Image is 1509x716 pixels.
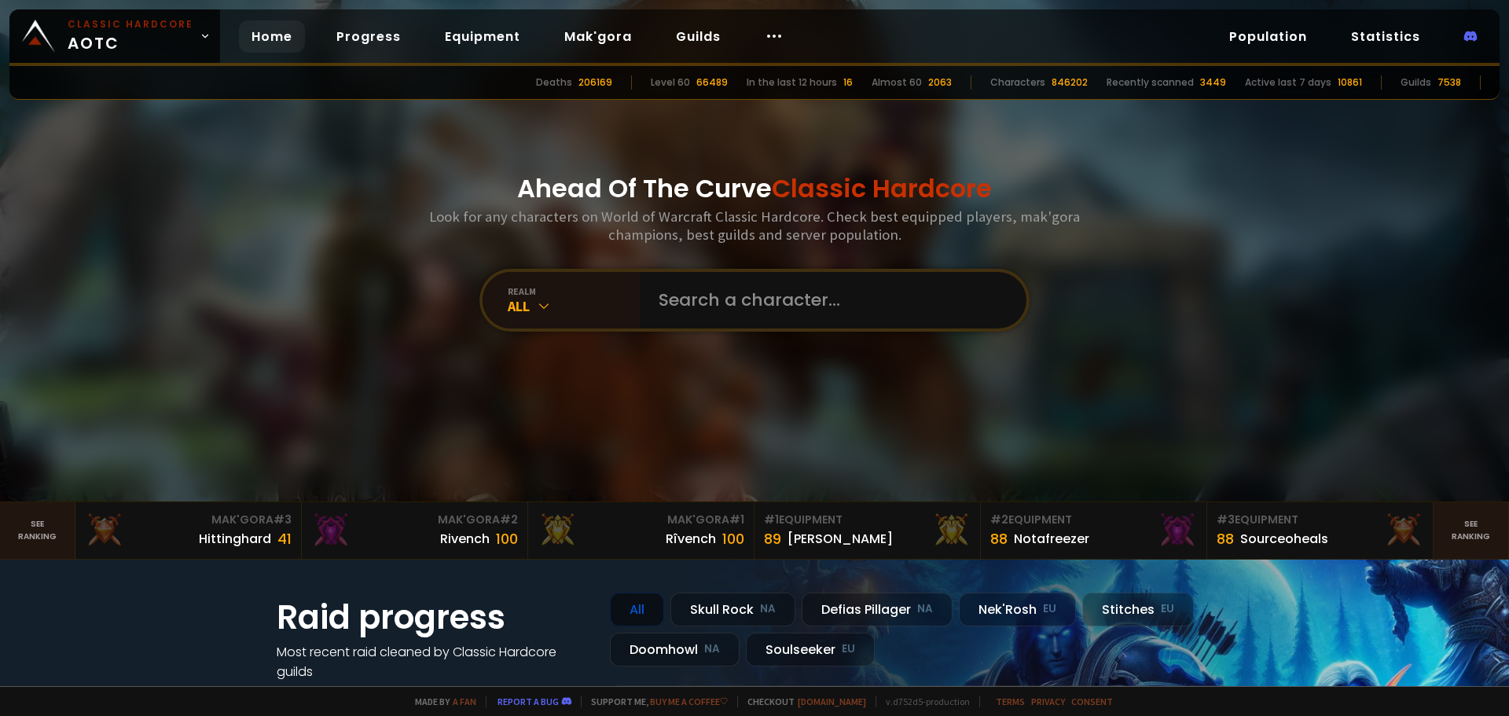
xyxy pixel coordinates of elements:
[578,75,612,90] div: 206169
[764,512,779,527] span: # 1
[1338,20,1433,53] a: Statistics
[1071,696,1113,707] a: Consent
[406,696,476,707] span: Made by
[277,642,591,681] h4: Most recent raid cleaned by Classic Hardcore guilds
[746,633,875,666] div: Soulseeker
[876,696,970,707] span: v. d752d5 - production
[1207,502,1434,559] a: #3Equipment88Sourceoheals
[981,502,1207,559] a: #2Equipment88Notafreezer
[1245,75,1331,90] div: Active last 7 days
[1217,20,1320,53] a: Population
[9,9,220,63] a: Classic HardcoreAOTC
[650,696,728,707] a: Buy me a coffee
[311,512,518,528] div: Mak'Gora
[1217,528,1234,549] div: 88
[788,529,893,549] div: [PERSON_NAME]
[798,696,866,707] a: [DOMAIN_NAME]
[704,641,720,657] small: NA
[666,529,716,549] div: Rîvench
[610,633,740,666] div: Doomhowl
[959,593,1076,626] div: Nek'Rosh
[274,512,292,527] span: # 3
[432,20,533,53] a: Equipment
[1043,601,1056,617] small: EU
[990,512,1008,527] span: # 2
[1052,75,1088,90] div: 846202
[500,512,518,527] span: # 2
[423,207,1086,244] h3: Look for any characters on World of Warcraft Classic Hardcore. Check best equipped players, mak'g...
[538,512,744,528] div: Mak'Gora
[760,601,776,617] small: NA
[68,17,193,55] span: AOTC
[85,512,292,528] div: Mak'Gora
[764,528,781,549] div: 89
[277,528,292,549] div: 41
[552,20,644,53] a: Mak'gora
[1217,512,1235,527] span: # 3
[453,696,476,707] a: a fan
[496,528,518,549] div: 100
[1217,512,1423,528] div: Equipment
[651,75,690,90] div: Level 60
[990,528,1008,549] div: 88
[928,75,952,90] div: 2063
[440,529,490,549] div: Rivench
[670,593,795,626] div: Skull Rock
[764,512,971,528] div: Equipment
[1161,601,1174,617] small: EU
[1401,75,1431,90] div: Guilds
[729,512,744,527] span: # 1
[517,170,992,207] h1: Ahead Of The Curve
[1338,75,1362,90] div: 10861
[75,502,302,559] a: Mak'Gora#3Hittinghard41
[68,17,193,31] small: Classic Hardcore
[872,75,922,90] div: Almost 60
[324,20,413,53] a: Progress
[277,682,379,700] a: See all progress
[302,502,528,559] a: Mak'Gora#2Rivench100
[802,593,953,626] div: Defias Pillager
[1107,75,1194,90] div: Recently scanned
[581,696,728,707] span: Support me,
[536,75,572,90] div: Deaths
[843,75,853,90] div: 16
[277,593,591,642] h1: Raid progress
[528,502,754,559] a: Mak'Gora#1Rîvench100
[649,272,1008,329] input: Search a character...
[842,641,855,657] small: EU
[996,696,1025,707] a: Terms
[737,696,866,707] span: Checkout
[1082,593,1194,626] div: Stitches
[508,285,640,297] div: realm
[696,75,728,90] div: 66489
[239,20,305,53] a: Home
[754,502,981,559] a: #1Equipment89[PERSON_NAME]
[610,593,664,626] div: All
[663,20,733,53] a: Guilds
[990,75,1045,90] div: Characters
[747,75,837,90] div: In the last 12 hours
[508,297,640,315] div: All
[497,696,559,707] a: Report a bug
[1437,75,1461,90] div: 7538
[1031,696,1065,707] a: Privacy
[917,601,933,617] small: NA
[990,512,1197,528] div: Equipment
[1014,529,1089,549] div: Notafreezer
[1200,75,1226,90] div: 3449
[199,529,271,549] div: Hittinghard
[772,171,992,206] span: Classic Hardcore
[722,528,744,549] div: 100
[1240,529,1328,549] div: Sourceoheals
[1434,502,1509,559] a: Seeranking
